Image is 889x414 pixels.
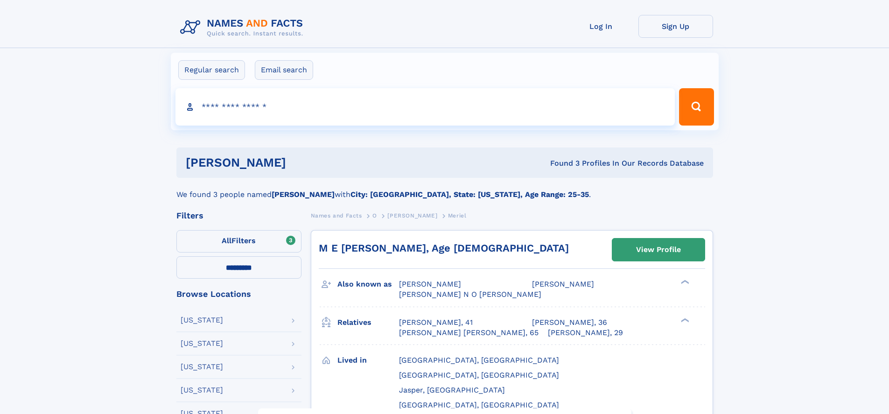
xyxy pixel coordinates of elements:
[181,363,223,371] div: [US_STATE]
[176,230,301,253] label: Filters
[176,290,301,298] div: Browse Locations
[387,212,437,219] span: [PERSON_NAME]
[679,279,690,285] div: ❯
[387,210,437,221] a: [PERSON_NAME]
[175,88,675,126] input: search input
[564,15,638,38] a: Log In
[181,340,223,347] div: [US_STATE]
[638,15,713,38] a: Sign Up
[337,352,399,368] h3: Lived in
[222,236,231,245] span: All
[319,242,569,254] a: M E [PERSON_NAME], Age [DEMOGRAPHIC_DATA]
[532,317,607,328] a: [PERSON_NAME], 36
[612,239,705,261] a: View Profile
[399,371,559,379] span: [GEOGRAPHIC_DATA], [GEOGRAPHIC_DATA]
[181,316,223,324] div: [US_STATE]
[178,60,245,80] label: Regular search
[679,88,714,126] button: Search Button
[176,15,311,40] img: Logo Names and Facts
[679,317,690,323] div: ❯
[272,190,335,199] b: [PERSON_NAME]
[399,317,473,328] a: [PERSON_NAME], 41
[399,280,461,288] span: [PERSON_NAME]
[448,212,467,219] span: Meriel
[399,290,541,299] span: [PERSON_NAME] N O [PERSON_NAME]
[372,210,377,221] a: O
[255,60,313,80] label: Email search
[350,190,589,199] b: City: [GEOGRAPHIC_DATA], State: [US_STATE], Age Range: 25-35
[532,280,594,288] span: [PERSON_NAME]
[418,158,704,168] div: Found 3 Profiles In Our Records Database
[548,328,623,338] a: [PERSON_NAME], 29
[372,212,377,219] span: O
[399,356,559,365] span: [GEOGRAPHIC_DATA], [GEOGRAPHIC_DATA]
[399,400,559,409] span: [GEOGRAPHIC_DATA], [GEOGRAPHIC_DATA]
[181,386,223,394] div: [US_STATE]
[399,386,505,394] span: Jasper, [GEOGRAPHIC_DATA]
[337,315,399,330] h3: Relatives
[176,178,713,200] div: We found 3 people named with .
[186,157,418,168] h1: [PERSON_NAME]
[636,239,681,260] div: View Profile
[337,276,399,292] h3: Also known as
[311,210,362,221] a: Names and Facts
[176,211,301,220] div: Filters
[399,328,539,338] a: [PERSON_NAME] [PERSON_NAME], 65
